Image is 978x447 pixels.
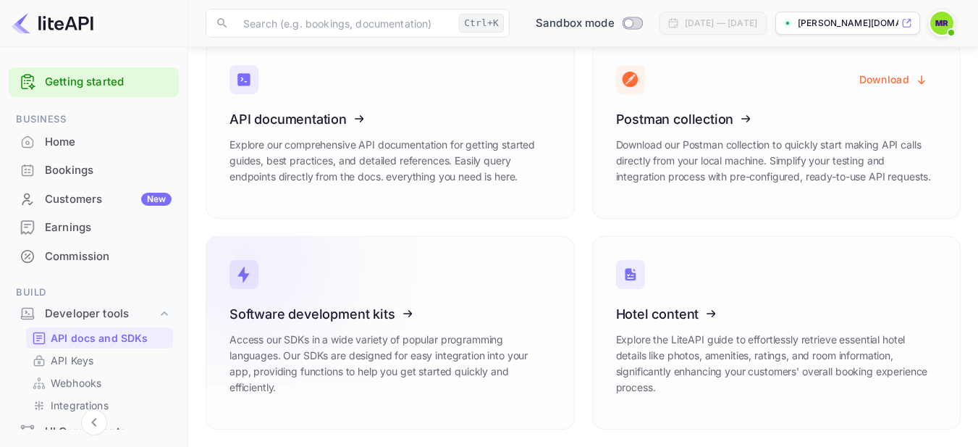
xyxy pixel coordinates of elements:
a: Integrations [32,398,167,413]
span: Sandbox mode [536,15,615,32]
div: API Keys [26,350,173,371]
div: Home [45,134,172,151]
button: Download [851,65,937,93]
a: Commission [9,243,179,270]
span: Build [9,285,179,301]
div: Customers [45,191,172,208]
a: UI Components [9,418,179,445]
div: API docs and SDKs [26,327,173,348]
div: Commission [9,243,179,271]
div: [DATE] — [DATE] [685,17,757,30]
a: API Keys [32,353,167,368]
p: Download our Postman collection to quickly start making API calls directly from your local machin... [616,137,937,185]
div: Integrations [26,395,173,416]
div: Bookings [45,162,172,179]
div: Earnings [45,220,172,236]
div: Commission [45,248,172,265]
div: Developer tools [45,306,157,322]
a: API documentationExplore our comprehensive API documentation for getting started guides, best pra... [206,41,575,219]
span: Business [9,112,179,128]
h3: API documentation [229,112,551,127]
div: Getting started [9,67,179,97]
div: New [141,193,172,206]
div: CustomersNew [9,185,179,214]
a: Hotel contentExplore the LiteAPI guide to effortlessly retrieve essential hotel details like phot... [592,236,961,430]
div: Switch to Production mode [530,15,648,32]
img: Moshood Rafiu [930,12,953,35]
p: Webhooks [51,375,101,390]
button: Collapse navigation [81,409,107,435]
p: Explore the LiteAPI guide to effortlessly retrieve essential hotel details like photos, amenities... [616,332,937,396]
div: Developer tools [9,301,179,327]
a: Software development kitsAccess our SDKs in a wide variety of popular programming languages. Our ... [206,236,575,430]
input: Search (e.g. bookings, documentation) [235,9,453,38]
a: Home [9,128,179,155]
p: API Keys [51,353,93,368]
div: Ctrl+K [459,14,504,33]
p: API docs and SDKs [51,330,148,346]
a: CustomersNew [9,185,179,212]
p: [PERSON_NAME][DOMAIN_NAME]... [798,17,898,30]
div: Bookings [9,156,179,185]
p: Integrations [51,398,109,413]
a: Webhooks [32,375,167,390]
div: Earnings [9,214,179,242]
div: UI Components [45,424,172,440]
a: Getting started [45,74,172,91]
h3: Postman collection [616,112,937,127]
p: Explore our comprehensive API documentation for getting started guides, best practices, and detai... [229,137,551,185]
a: Earnings [9,214,179,241]
div: Home [9,128,179,156]
a: API docs and SDKs [32,330,167,346]
div: Webhooks [26,372,173,393]
img: LiteAPI logo [12,12,93,35]
a: Bookings [9,156,179,183]
h3: Hotel content [616,306,937,322]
